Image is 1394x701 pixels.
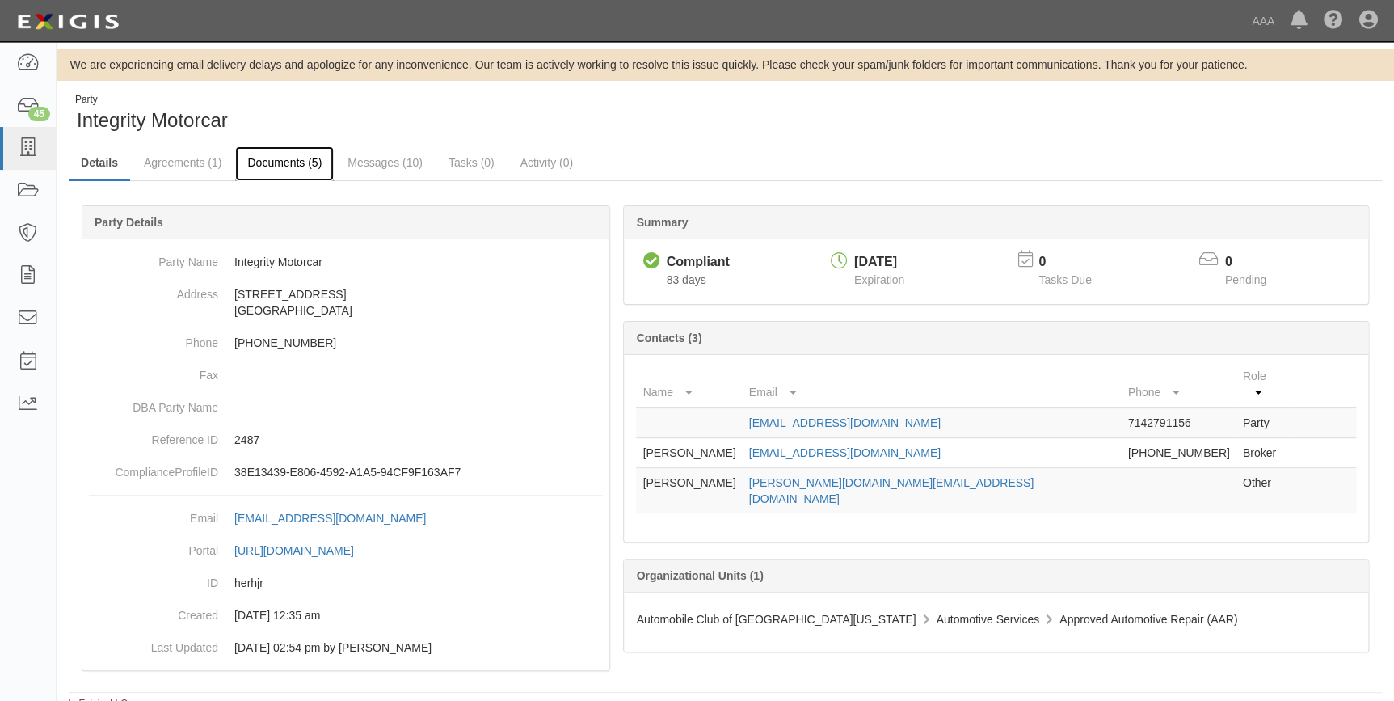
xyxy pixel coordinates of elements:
td: Broker [1236,438,1291,468]
td: Other [1236,468,1291,514]
dt: Fax [89,359,218,383]
td: 7142791156 [1122,408,1236,438]
dt: Address [89,278,218,302]
a: Messages (10) [335,146,435,179]
b: Summary [636,216,688,229]
div: Party [75,93,228,107]
div: We are experiencing email delivery delays and apologize for any inconvenience. Our team is active... [57,57,1394,73]
span: Approved Automotive Repair (AAR) [1059,613,1237,626]
a: Documents (5) [235,146,334,181]
b: Organizational Units (1) [636,569,763,582]
a: Details [69,146,130,181]
img: logo-5460c22ac91f19d4615b14bd174203de0afe785f0fc80cf4dbbc73dc1793850b.png [12,7,124,36]
div: Compliant [666,253,729,272]
dd: [STREET_ADDRESS] [GEOGRAPHIC_DATA] [89,278,603,327]
span: Integrity Motorcar [77,109,228,131]
th: Phone [1122,361,1236,408]
dt: Party Name [89,246,218,270]
div: [EMAIL_ADDRESS][DOMAIN_NAME] [234,510,426,526]
b: Contacts (3) [636,331,701,344]
div: [DATE] [854,253,904,272]
th: Name [636,361,742,408]
a: [EMAIL_ADDRESS][DOMAIN_NAME] [749,446,941,459]
b: Party Details [95,216,163,229]
div: 45 [28,107,50,121]
span: Pending [1225,273,1266,286]
dt: DBA Party Name [89,391,218,416]
p: 0 [1038,253,1111,272]
a: [URL][DOMAIN_NAME] [234,544,372,557]
dt: Last Updated [89,631,218,656]
p: 38E13439-E806-4592-A1A5-94CF9F163AF7 [234,464,603,480]
a: Activity (0) [508,146,585,179]
dt: ID [89,567,218,591]
a: [EMAIL_ADDRESS][DOMAIN_NAME] [234,512,444,525]
td: Party [1236,408,1291,438]
a: Agreements (1) [132,146,234,179]
dt: Reference ID [89,424,218,448]
a: [PERSON_NAME][DOMAIN_NAME][EMAIL_ADDRESS][DOMAIN_NAME] [749,476,1034,505]
span: Automobile Club of [GEOGRAPHIC_DATA][US_STATE] [636,613,916,626]
a: [EMAIL_ADDRESS][DOMAIN_NAME] [749,416,941,429]
dt: Email [89,502,218,526]
th: Role [1236,361,1291,408]
p: 2487 [234,432,603,448]
dd: 03/10/2023 12:35 am [89,599,603,631]
span: Tasks Due [1038,273,1091,286]
dt: Created [89,599,218,623]
span: Since 06/06/2025 [666,273,705,286]
dd: herhjr [89,567,603,599]
a: AAA [1244,5,1282,37]
dd: Integrity Motorcar [89,246,603,278]
th: Email [743,361,1122,408]
dd: [PHONE_NUMBER] [89,327,603,359]
a: Tasks (0) [436,146,507,179]
dt: Portal [89,534,218,559]
td: [PHONE_NUMBER] [1122,438,1236,468]
td: [PERSON_NAME] [636,438,742,468]
i: Help Center - Complianz [1324,11,1343,31]
dd: 10/09/2024 02:54 pm by Benjamin Tully [89,631,603,664]
dt: ComplianceProfileID [89,456,218,480]
div: Integrity Motorcar [69,93,714,134]
td: [PERSON_NAME] [636,468,742,514]
span: Automotive Services [936,613,1039,626]
span: Expiration [854,273,904,286]
p: 0 [1225,253,1287,272]
i: Compliant [642,253,659,270]
dt: Phone [89,327,218,351]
